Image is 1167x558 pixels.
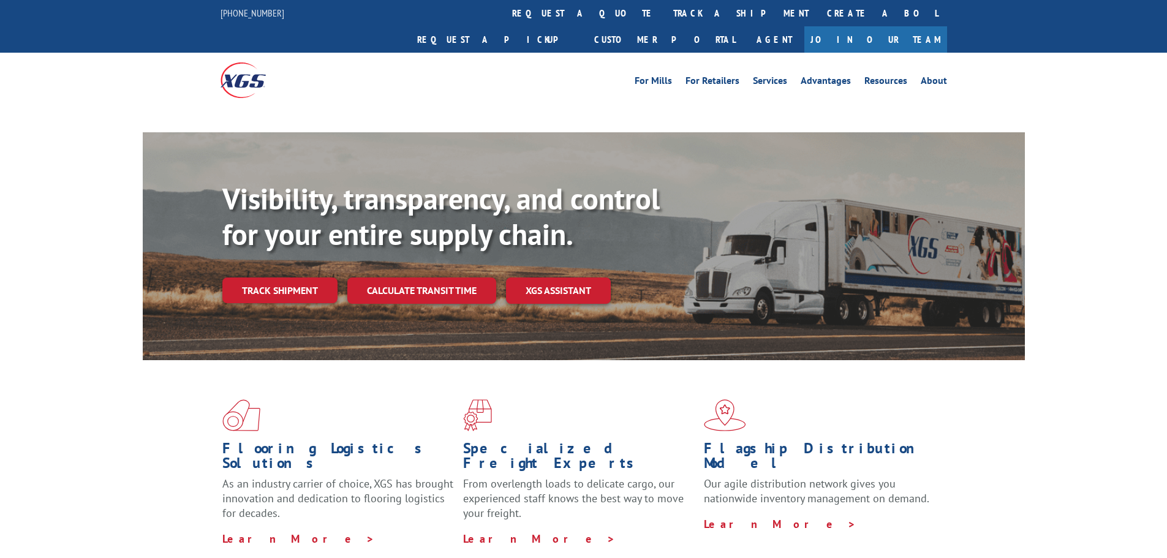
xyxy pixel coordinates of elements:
[685,76,739,89] a: For Retailers
[921,76,947,89] a: About
[463,441,695,477] h1: Specialized Freight Experts
[222,399,260,431] img: xgs-icon-total-supply-chain-intelligence-red
[704,441,935,477] h1: Flagship Distribution Model
[635,76,672,89] a: For Mills
[804,26,947,53] a: Join Our Team
[704,477,929,505] span: Our agile distribution network gives you nationwide inventory management on demand.
[222,441,454,477] h1: Flooring Logistics Solutions
[222,532,375,546] a: Learn More >
[744,26,804,53] a: Agent
[753,76,787,89] a: Services
[347,277,496,304] a: Calculate transit time
[463,477,695,531] p: From overlength loads to delicate cargo, our experienced staff knows the best way to move your fr...
[222,477,453,520] span: As an industry carrier of choice, XGS has brought innovation and dedication to flooring logistics...
[408,26,585,53] a: Request a pickup
[864,76,907,89] a: Resources
[704,399,746,431] img: xgs-icon-flagship-distribution-model-red
[222,179,660,253] b: Visibility, transparency, and control for your entire supply chain.
[801,76,851,89] a: Advantages
[704,517,856,531] a: Learn More >
[463,532,616,546] a: Learn More >
[221,7,284,19] a: [PHONE_NUMBER]
[463,399,492,431] img: xgs-icon-focused-on-flooring-red
[585,26,744,53] a: Customer Portal
[222,277,338,303] a: Track shipment
[506,277,611,304] a: XGS ASSISTANT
